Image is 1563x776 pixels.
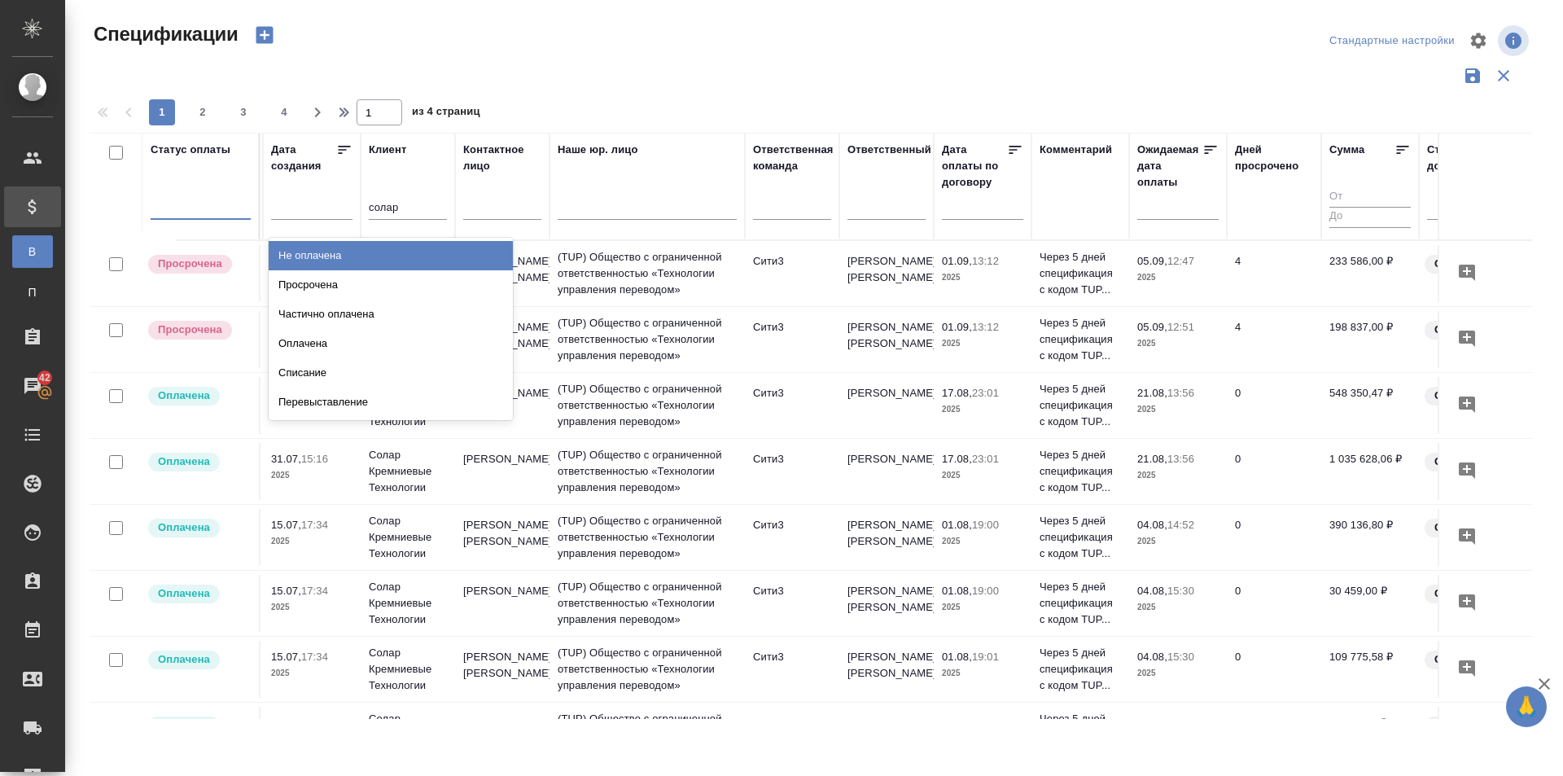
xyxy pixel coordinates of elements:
a: П [12,276,53,309]
td: (TUP) Общество с ограниченной ответственностью «Технологии управления переводом» [549,373,745,438]
p: 13:12 [972,321,999,333]
td: [PERSON_NAME] [455,443,549,500]
td: [PERSON_NAME] [839,443,934,500]
div: Перевыставление [269,388,513,417]
p: Оплачена [158,651,210,668]
td: [PERSON_NAME] [PERSON_NAME] [839,509,934,566]
div: Дата оплаты по договору [942,142,1007,191]
p: Создана [1434,322,1479,338]
p: 12:51 [1167,321,1194,333]
p: 13:56 [1167,387,1194,399]
p: Через 5 дней спецификация с кодом TUP... [1040,579,1121,628]
button: Сохранить фильтры [1457,60,1488,91]
td: [PERSON_NAME] [PERSON_NAME] [839,641,934,698]
p: 04.08, [1137,651,1167,663]
span: 🙏 [1513,690,1540,724]
p: 15:16 [301,453,328,465]
p: 01.08, [942,585,972,597]
p: 2025 [1137,467,1219,484]
p: 2025 [1137,335,1219,352]
td: Сити3 [745,311,839,368]
span: 3 [230,104,256,121]
div: Клиент [369,142,406,158]
td: 390 136,80 ₽ [1321,509,1419,566]
button: 3 [230,99,256,125]
p: 15.07, [271,585,301,597]
p: 21.08, [1137,387,1167,399]
div: Дата создания [271,142,336,174]
td: [PERSON_NAME] [839,377,934,434]
p: 2025 [1137,665,1219,682]
p: Солар Кремниевые Технологии [369,579,447,628]
p: Оплачена [158,388,210,404]
td: 0 [1227,377,1321,434]
td: 548 350,47 ₽ [1321,377,1419,434]
p: Оплачена [158,717,210,734]
p: 16:52 [301,717,328,729]
p: 2025 [271,665,352,682]
p: 12:47 [1167,255,1194,267]
td: Сити3 [745,245,839,302]
p: 2025 [942,467,1023,484]
td: [PERSON_NAME] [PERSON_NAME] [455,509,549,566]
button: 4 [271,99,297,125]
td: [PERSON_NAME] [PERSON_NAME] [839,311,934,368]
span: из 4 страниц [412,102,480,125]
span: 2 [190,104,216,121]
span: П [20,284,45,300]
p: Создана [1434,717,1479,734]
td: Сити3 [745,443,839,500]
div: Наше юр. лицо [558,142,638,158]
a: В [12,235,53,268]
p: 2025 [271,599,352,616]
p: Создана [1434,520,1479,536]
td: [PERSON_NAME] [PERSON_NAME] [839,245,934,302]
p: 17.08, [942,453,972,465]
td: 109 775,58 ₽ [1321,641,1419,698]
p: Через 5 дней спецификация с кодом TUP... [1040,447,1121,496]
p: Солар Кремниевые Технологии [369,645,447,694]
p: 08.08, [1137,717,1167,729]
p: 05.09, [1137,321,1167,333]
p: 2025 [942,599,1023,616]
p: 23:01 [972,453,999,465]
td: 0 [1227,707,1321,764]
div: split button [1325,28,1459,54]
p: 2025 [942,335,1023,352]
td: 233 586,00 ₽ [1321,245,1419,302]
div: Дней просрочено [1235,142,1313,174]
p: 01.09, [942,321,972,333]
p: Солар Кремниевые Технологии [369,513,447,562]
button: 2 [190,99,216,125]
p: 12:30 [1167,717,1194,729]
p: 01.08, [942,519,972,531]
td: (TUP) Общество с ограниченной ответственностью «Технологии управления переводом» [549,241,745,306]
td: Сити3 [745,377,839,434]
p: 17:34 [301,651,328,663]
td: Сити3 [745,509,839,566]
p: 17:34 [301,519,328,531]
p: 21.08, [1137,453,1167,465]
p: 15.07, [271,651,301,663]
p: 19:00 [972,585,999,597]
td: 0 [1227,509,1321,566]
p: Через 5 дней спецификация с кодом TUP... [1040,645,1121,694]
td: 0 [1227,443,1321,500]
td: (TUP) Общество с ограниченной ответственностью «Технологии управления переводом» [549,307,745,372]
button: Сбросить фильтры [1488,60,1519,91]
span: 4 [271,104,297,121]
td: [PERSON_NAME] [PERSON_NAME] [839,707,934,764]
p: 18.07, [942,717,972,729]
p: 2025 [942,270,1023,286]
td: (TUP) Общество с ограниченной ответственностью «Технологии управления переводом» [549,637,745,702]
p: Создана [1434,651,1479,668]
td: Сити3 [745,707,839,764]
td: Сити3 [745,575,839,632]
p: 17:34 [301,585,328,597]
button: 🙏 [1506,686,1547,727]
input: До [1329,207,1411,227]
td: (TUP) Общество с ограниченной ответственностью «Технологии управления переводом» [549,439,745,504]
p: Через 5 дней спецификация с кодом TUP... [1040,711,1121,760]
div: Статус оплаты [151,142,230,158]
td: [PERSON_NAME] [PERSON_NAME] [455,641,549,698]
